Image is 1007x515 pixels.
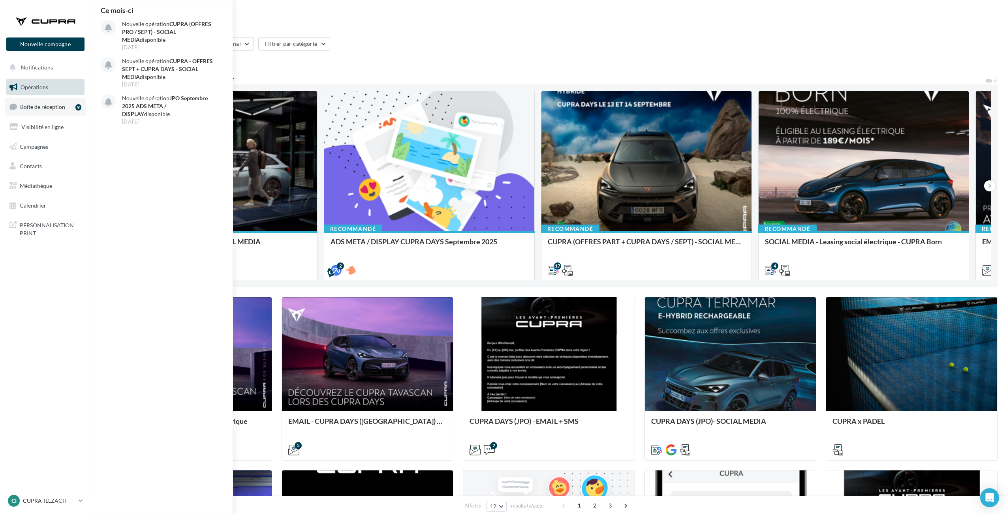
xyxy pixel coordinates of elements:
[20,182,52,189] span: Médiathèque
[295,442,302,449] div: 5
[20,202,46,209] span: Calendrier
[5,79,86,96] a: Opérations
[651,417,810,433] div: CUPRA DAYS (JPO)- SOCIAL MEDIA
[765,238,962,253] div: SOCIAL MEDIA - Leasing social électrique - CUPRA Born
[5,98,86,115] a: Boîte de réception9
[5,178,86,194] a: Médiathèque
[21,84,48,90] span: Opérations
[588,499,601,512] span: 2
[6,37,85,51] button: Nouvelle campagne
[100,75,985,81] div: 6 opérations recommandées par votre enseigne
[20,103,65,110] span: Boîte de réception
[6,493,85,508] a: CI CUPRA-ILLZACH
[5,158,86,174] a: Contacts
[490,442,497,449] div: 2
[490,503,497,509] span: 12
[541,225,599,233] div: Recommandé
[487,501,507,512] button: 12
[20,163,42,169] span: Contacts
[100,13,998,24] div: Opérations marketing
[75,104,81,110] div: 9
[20,220,81,237] span: PERSONNALISATION PRINT
[21,64,53,71] span: Notifications
[5,217,86,240] a: PERSONNALISATION PRINT
[5,119,86,135] a: Visibilité en ligne
[604,499,616,512] span: 3
[20,143,48,150] span: Campagnes
[771,262,778,270] div: 4
[21,124,64,130] span: Visibilité en ligne
[5,197,86,214] a: Calendrier
[11,497,17,505] span: CI
[337,262,344,270] div: 2
[470,417,628,433] div: CUPRA DAYS (JPO) - EMAIL + SMS
[980,488,999,507] div: Open Intercom Messenger
[258,37,330,51] button: Filtrer par catégorie
[464,502,482,509] span: Afficher
[288,417,447,433] div: EMAIL - CUPRA DAYS ([GEOGRAPHIC_DATA]) Private Générique
[554,262,561,270] div: 17
[23,497,75,505] p: CUPRA-ILLZACH
[832,417,991,433] div: CUPRA x PADEL
[548,238,745,253] div: CUPRA (OFFRES PART + CUPRA DAYS / SEPT) - SOCIAL MEDIA
[5,139,86,155] a: Campagnes
[758,225,817,233] div: Recommandé
[324,225,382,233] div: Recommandé
[573,499,586,512] span: 1
[5,59,83,76] button: Notifications
[511,502,544,509] span: résultats/page
[331,238,528,253] div: ADS META / DISPLAY CUPRA DAYS Septembre 2025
